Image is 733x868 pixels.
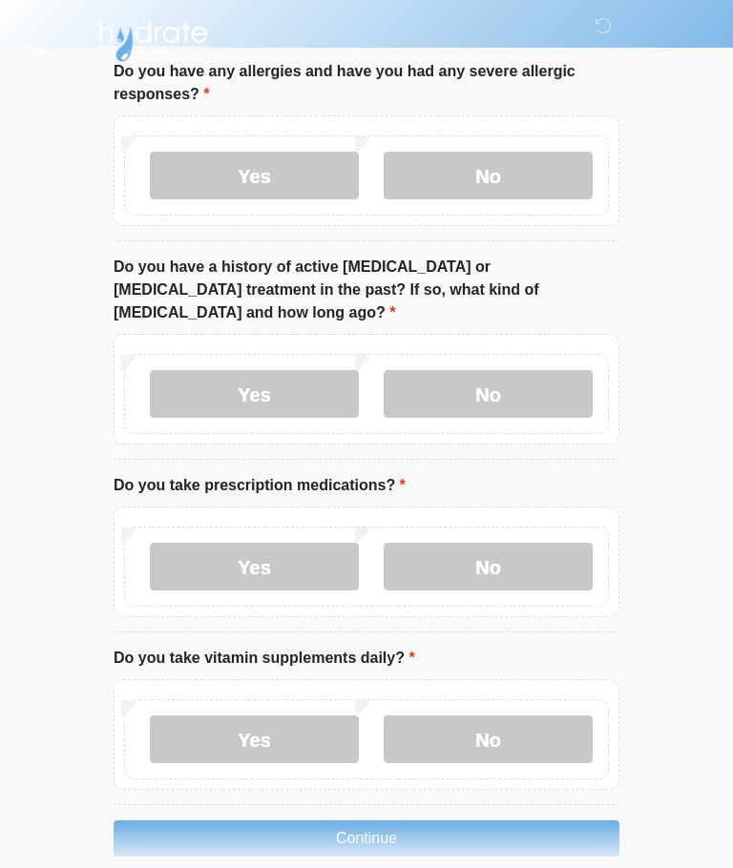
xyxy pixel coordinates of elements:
label: No [384,152,593,199]
label: Do you have any allergies and have you had any severe allergic responses? [114,60,619,106]
label: No [384,543,593,590]
label: No [384,370,593,418]
label: Yes [150,715,359,763]
label: Do you take vitamin supplements daily? [114,647,415,670]
button: Continue [114,820,619,857]
label: Yes [150,152,359,199]
label: No [384,715,593,763]
label: Yes [150,543,359,590]
label: Do you take prescription medications? [114,474,406,497]
label: Yes [150,370,359,418]
label: Do you have a history of active [MEDICAL_DATA] or [MEDICAL_DATA] treatment in the past? If so, wh... [114,256,619,324]
img: Hydrate IV Bar - Arcadia Logo [94,14,211,63]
